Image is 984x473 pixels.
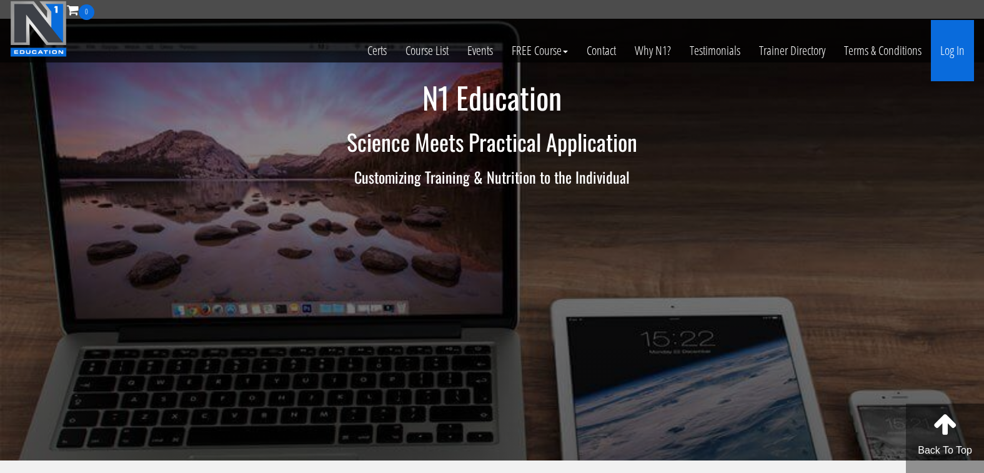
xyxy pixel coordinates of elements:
a: Certs [358,20,396,81]
p: Back To Top [906,443,984,458]
a: 0 [67,1,94,18]
a: Why N1? [625,20,680,81]
a: Events [458,20,502,81]
a: Testimonials [680,20,750,81]
span: 0 [79,4,94,20]
a: Log In [931,20,974,81]
a: Trainer Directory [750,20,835,81]
a: Contact [577,20,625,81]
a: FREE Course [502,20,577,81]
h1: N1 Education [127,81,858,114]
h2: Science Meets Practical Application [127,129,858,154]
img: n1-education [10,1,67,57]
a: Terms & Conditions [835,20,931,81]
a: Course List [396,20,458,81]
h3: Customizing Training & Nutrition to the Individual [127,169,858,185]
